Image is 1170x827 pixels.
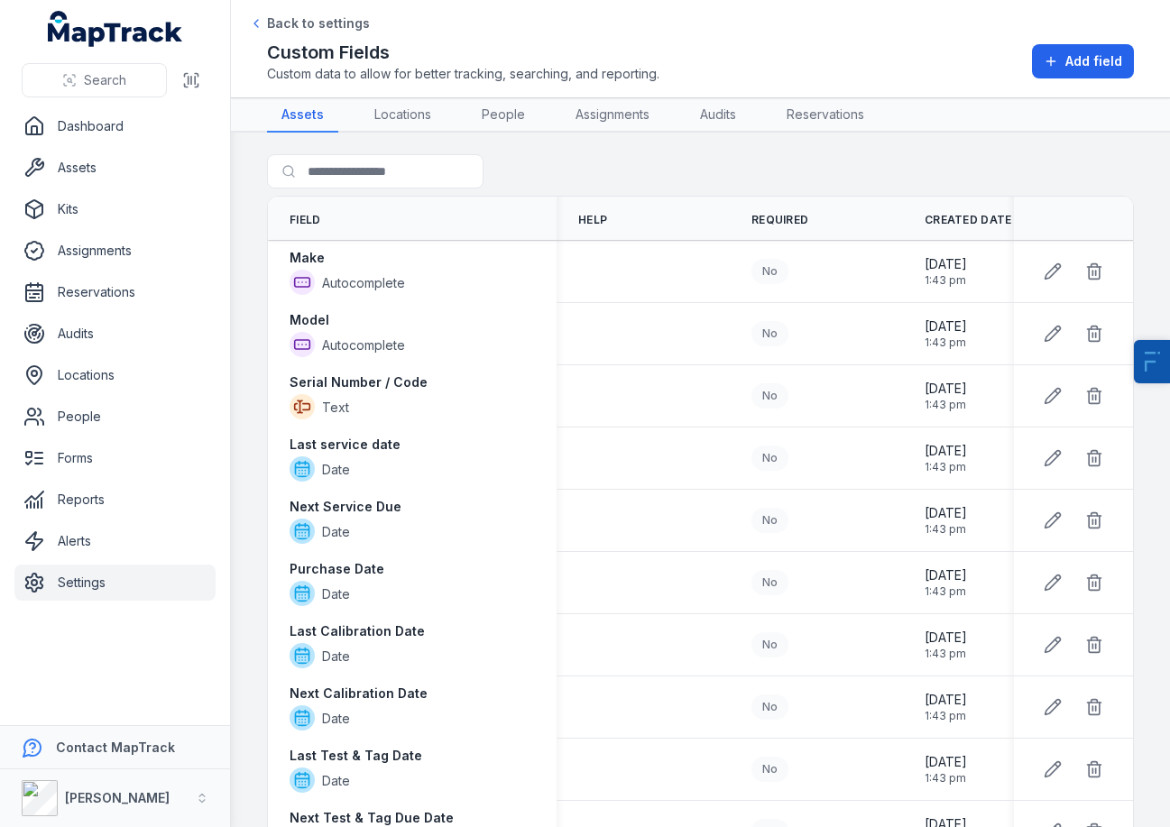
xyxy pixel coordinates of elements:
[290,621,425,639] strong: Last Calibration Date
[14,399,216,435] a: People
[360,98,446,133] a: Locations
[290,372,428,391] strong: Serial Number / Code
[686,98,751,133] a: Audits
[14,150,216,186] a: Assets
[14,233,216,269] a: Assignments
[249,14,370,32] a: Back to settings
[751,383,788,409] div: No
[751,321,788,346] div: No
[751,446,788,471] div: No
[290,248,325,266] strong: Make
[22,63,167,97] button: Search
[290,213,321,227] span: Field
[925,335,967,350] span: 1:43 pm
[48,11,183,47] a: MapTrack
[14,482,216,518] a: Reports
[925,504,967,522] span: [DATE]
[267,98,338,133] a: Assets
[14,274,216,310] a: Reservations
[322,398,349,416] span: Text
[14,108,216,144] a: Dashboard
[290,435,401,453] strong: Last service date
[267,14,370,32] span: Back to settings
[14,523,216,559] a: Alerts
[925,566,967,599] time: 05/09/2025, 1:43:35 pm
[290,746,422,764] strong: Last Test & Tag Date
[65,790,170,805] strong: [PERSON_NAME]
[925,442,967,460] span: [DATE]
[322,771,350,789] span: Date
[267,65,659,83] span: Custom data to allow for better tracking, searching, and reporting.
[751,508,788,533] div: No
[925,317,967,350] time: 05/09/2025, 1:43:35 pm
[322,335,405,354] span: Autocomplete
[925,398,967,412] span: 1:43 pm
[290,497,401,515] strong: Next Service Due
[322,584,350,602] span: Date
[290,310,329,328] strong: Model
[751,632,788,657] div: No
[290,684,428,702] strong: Next Calibration Date
[84,71,126,89] span: Search
[751,570,788,595] div: No
[267,40,659,65] h2: Custom Fields
[56,740,175,755] strong: Contact MapTrack
[925,566,967,584] span: [DATE]
[925,771,967,786] span: 1:43 pm
[925,709,967,723] span: 1:43 pm
[925,213,1012,227] span: Created Date
[14,565,216,601] a: Settings
[322,460,350,478] span: Date
[925,753,967,786] time: 05/09/2025, 1:43:35 pm
[290,559,384,577] strong: Purchase Date
[14,357,216,393] a: Locations
[14,316,216,352] a: Audits
[322,522,350,540] span: Date
[751,213,808,227] span: Required
[925,255,967,273] span: [DATE]
[14,191,216,227] a: Kits
[925,273,967,288] span: 1:43 pm
[561,98,664,133] a: Assignments
[925,380,967,412] time: 05/09/2025, 1:43:35 pm
[1065,52,1122,70] span: Add field
[925,255,967,288] time: 05/09/2025, 1:43:35 pm
[925,317,967,335] span: [DATE]
[290,808,454,826] strong: Next Test & Tag Due Date
[925,522,967,537] span: 1:43 pm
[14,440,216,476] a: Forms
[772,98,879,133] a: Reservations
[751,259,788,284] div: No
[925,691,967,723] time: 05/09/2025, 1:43:35 pm
[751,757,788,782] div: No
[925,584,967,599] span: 1:43 pm
[1032,44,1134,78] button: Add field
[925,442,967,474] time: 05/09/2025, 1:43:35 pm
[578,213,607,227] span: Help
[322,709,350,727] span: Date
[925,460,967,474] span: 1:43 pm
[925,380,967,398] span: [DATE]
[467,98,539,133] a: People
[925,691,967,709] span: [DATE]
[925,629,967,661] time: 05/09/2025, 1:43:35 pm
[322,273,405,291] span: Autocomplete
[925,647,967,661] span: 1:43 pm
[925,753,967,771] span: [DATE]
[322,647,350,665] span: Date
[751,694,788,720] div: No
[925,504,967,537] time: 05/09/2025, 1:43:35 pm
[925,629,967,647] span: [DATE]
